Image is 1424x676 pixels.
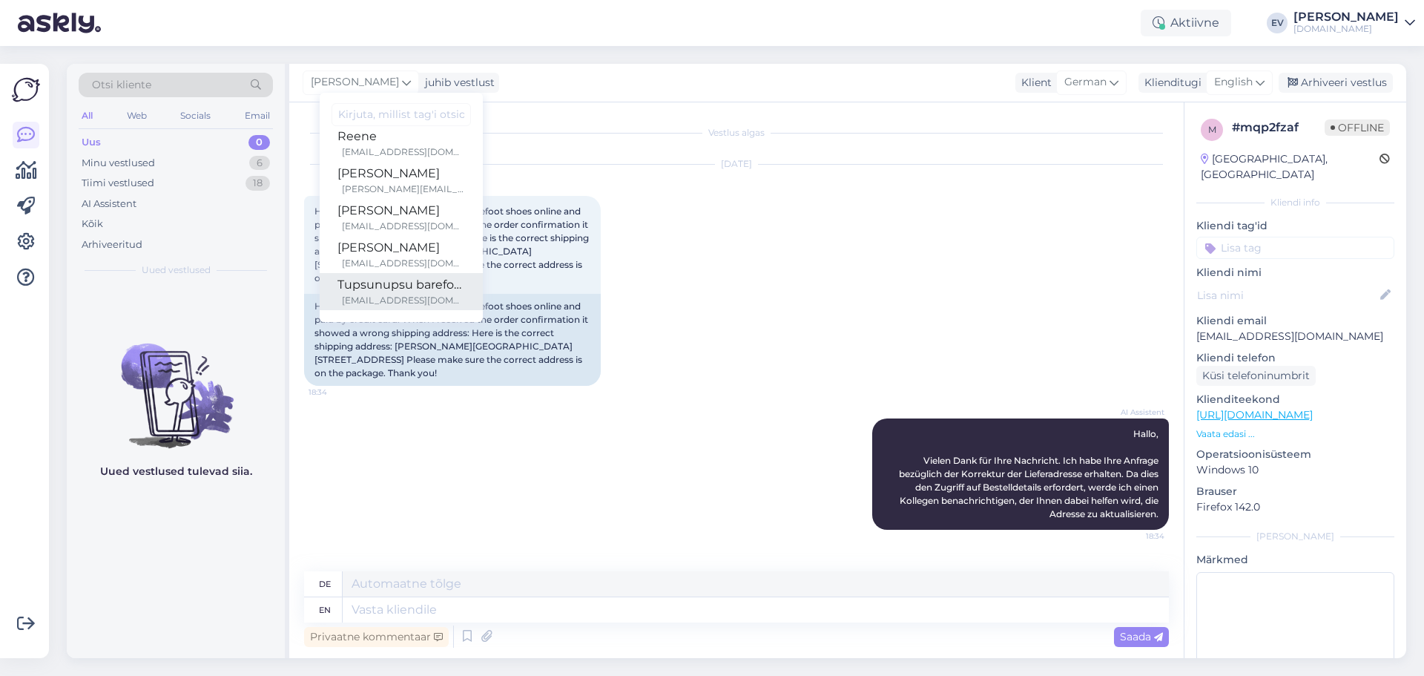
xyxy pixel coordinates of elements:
a: [PERSON_NAME][EMAIL_ADDRESS][DOMAIN_NAME] [320,199,483,236]
div: Aktiivne [1141,10,1231,36]
div: 6 [249,156,270,171]
p: Kliendi telefon [1196,350,1394,366]
div: Reene [337,128,465,145]
div: en [319,597,331,623]
span: Hallo, Vielen Dank für Ihre Nachricht. Ich habe Ihre Anfrage bezüglich der Korrektur der Lieferad... [899,428,1161,519]
span: [PERSON_NAME] [311,74,399,91]
div: Tiimi vestlused [82,176,154,191]
span: Saada [1120,630,1163,643]
span: m [1208,124,1216,135]
div: Arhiveeritud [82,237,142,252]
span: AI Assistent [1109,407,1164,418]
div: [EMAIL_ADDRESS][DOMAIN_NAME] [342,257,465,270]
div: AI Assistent [82,197,136,211]
div: [EMAIL_ADDRESS][DOMAIN_NAME] [342,145,465,159]
div: [PERSON_NAME] [337,202,465,220]
span: Offline [1325,119,1390,136]
div: [EMAIL_ADDRESS][DOMAIN_NAME] [342,220,465,233]
div: # mqp2fzaf [1232,119,1325,137]
div: Web [124,106,150,125]
div: Minu vestlused [82,156,155,171]
div: Küsi telefoninumbrit [1196,366,1316,386]
p: Windows 10 [1196,462,1394,478]
div: [EMAIL_ADDRESS][DOMAIN_NAME] [342,294,465,307]
p: Märkmed [1196,552,1394,568]
p: Klienditeekond [1196,392,1394,407]
div: [PERSON_NAME] [1293,11,1399,23]
div: 18 [245,176,270,191]
div: Vestlus algas [304,126,1169,140]
div: de [319,571,331,597]
div: [PERSON_NAME] [337,165,465,183]
p: Uued vestlused tulevad siia. [100,464,252,479]
input: Kirjuta, millist tag'i otsid [332,103,471,126]
p: Firefox 142.0 [1196,499,1394,515]
div: [PERSON_NAME] [337,239,465,257]
input: Lisa nimi [1197,287,1377,303]
div: Tupsunupsu barefoot [337,276,465,294]
p: [EMAIL_ADDRESS][DOMAIN_NAME] [1196,329,1394,344]
div: [DATE] [304,157,1169,171]
div: Email [242,106,273,125]
p: Brauser [1196,484,1394,499]
a: [PERSON_NAME][PERSON_NAME][EMAIL_ADDRESS][DOMAIN_NAME] [320,162,483,199]
div: [GEOGRAPHIC_DATA], [GEOGRAPHIC_DATA] [1201,151,1379,183]
img: Askly Logo [12,76,40,104]
span: Uued vestlused [142,263,211,277]
p: Operatsioonisüsteem [1196,447,1394,462]
div: Hi, I just ordered two pairs of Vivobarefoot shoes online and paid by credit card. When I receive... [304,294,601,386]
p: Kliendi nimi [1196,265,1394,280]
input: Lisa tag [1196,237,1394,259]
span: Hi, I just ordered two pairs of Vivobarefoot shoes online and paid by credit card. When I receive... [314,206,591,283]
div: Uus [82,135,101,150]
div: [PERSON_NAME] [1196,530,1394,543]
div: Kliendi info [1196,196,1394,209]
a: [URL][DOMAIN_NAME] [1196,408,1313,421]
div: juhib vestlust [419,75,495,91]
p: Kliendi tag'id [1196,218,1394,234]
div: [DOMAIN_NAME] [1293,23,1399,35]
div: Privaatne kommentaar [304,627,449,647]
a: [PERSON_NAME][EMAIL_ADDRESS][DOMAIN_NAME] [320,236,483,273]
span: English [1214,74,1253,91]
span: Otsi kliente [92,77,151,93]
span: German [1064,74,1107,91]
img: No chats [67,317,285,450]
p: Kliendi email [1196,313,1394,329]
div: Klient [1015,75,1052,91]
span: 18:34 [1109,531,1164,542]
span: 18:34 [309,387,364,398]
div: Socials [177,106,214,125]
div: Klienditugi [1138,75,1201,91]
div: 0 [248,135,270,150]
div: EV [1267,13,1288,33]
p: Vaata edasi ... [1196,427,1394,441]
div: [PERSON_NAME][EMAIL_ADDRESS][DOMAIN_NAME] [342,183,465,196]
div: Arhiveeri vestlus [1279,73,1393,93]
a: [PERSON_NAME][DOMAIN_NAME] [1293,11,1415,35]
div: All [79,106,96,125]
a: Reene[EMAIL_ADDRESS][DOMAIN_NAME] [320,125,483,162]
a: Tupsunupsu barefoot[EMAIL_ADDRESS][DOMAIN_NAME] [320,273,483,310]
div: Kõik [82,217,103,232]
